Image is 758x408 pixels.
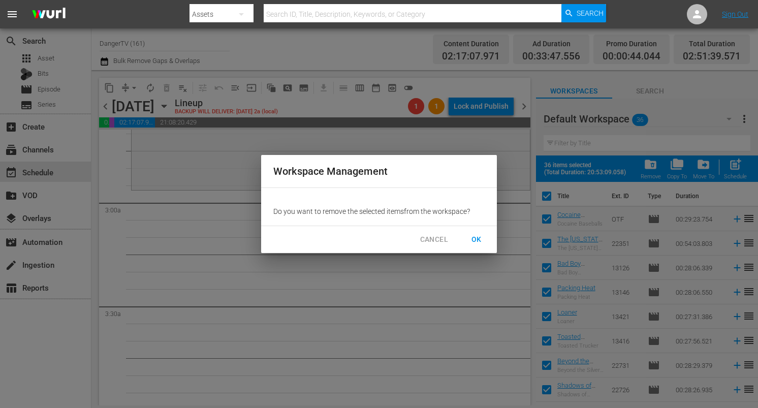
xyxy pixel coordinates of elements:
h2: Workspace Management [273,163,485,179]
button: OK [460,230,493,249]
span: CANCEL [420,233,448,246]
p: Do you want to remove the selected item s from the workspace? [273,206,485,216]
span: Search [577,4,604,22]
span: menu [6,8,18,20]
img: ans4CAIJ8jUAAAAAAAAAAAAAAAAAAAAAAAAgQb4GAAAAAAAAAAAAAAAAAAAAAAAAJMjXAAAAAAAAAAAAAAAAAAAAAAAAgAT5G... [24,3,73,26]
button: CANCEL [412,230,456,249]
a: Sign Out [722,10,748,18]
span: OK [468,233,485,246]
